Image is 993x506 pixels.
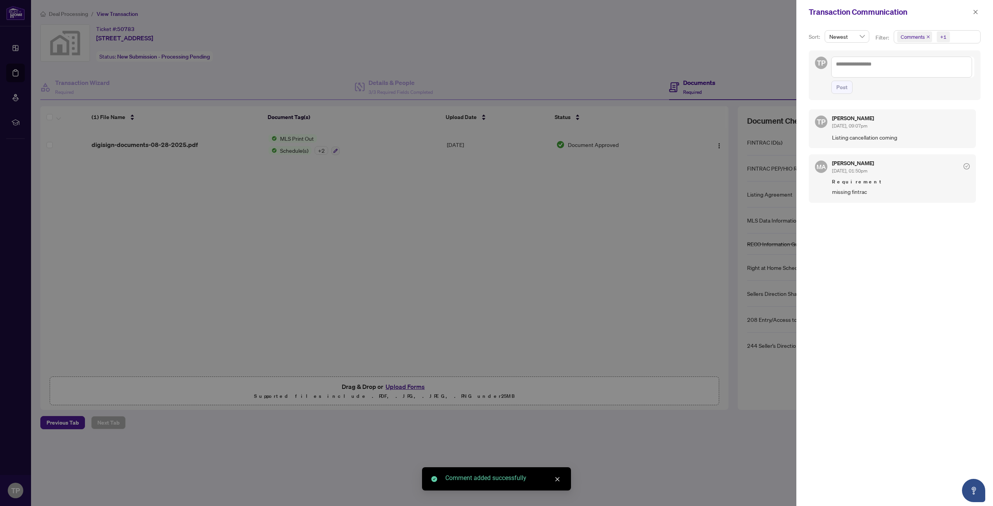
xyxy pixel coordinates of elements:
div: Comment added successfully [445,473,562,483]
h5: [PERSON_NAME] [832,116,874,121]
a: Close [553,475,562,484]
span: close [926,35,930,39]
span: Listing cancellation coming [832,133,970,142]
span: TP [817,116,825,127]
button: Open asap [962,479,985,502]
p: Sort: [809,33,822,41]
button: Post [831,81,853,94]
span: close [973,9,978,15]
span: Newest [829,31,865,42]
span: [DATE], 09:07pm [832,123,867,129]
span: [DATE], 01:50pm [832,168,867,174]
span: check-circle [431,476,437,482]
span: Comments [901,33,925,41]
span: Requirement [832,178,970,186]
h5: [PERSON_NAME] [832,161,874,166]
span: TP [817,57,825,68]
span: missing fintrac [832,187,970,196]
div: +1 [940,33,946,41]
span: MA [817,162,826,171]
span: check-circle [964,163,970,169]
p: Filter: [875,33,890,42]
span: Comments [897,31,932,42]
span: close [555,477,560,482]
div: Transaction Communication [809,6,971,18]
